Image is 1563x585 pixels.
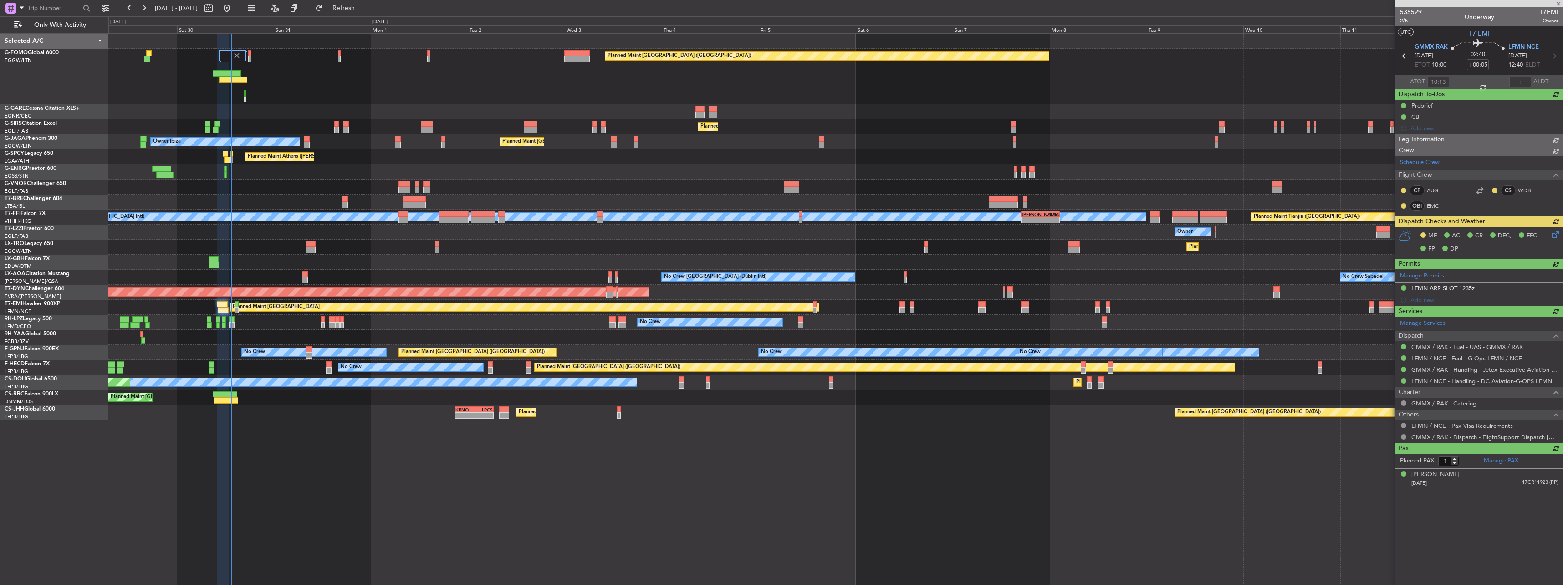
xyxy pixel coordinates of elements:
a: G-ENRGPraetor 600 [5,166,56,171]
span: ELDT [1525,61,1540,70]
input: Trip Number [28,1,80,15]
span: LX-TRO [5,241,24,246]
div: Planned Maint [GEOGRAPHIC_DATA] ([GEOGRAPHIC_DATA]) [537,360,680,374]
a: G-SIRSCitation Excel [5,121,57,126]
div: Planned Maint [GEOGRAPHIC_DATA] ([GEOGRAPHIC_DATA]) [700,120,844,133]
div: Wed 3 [565,25,662,33]
div: Sat 6 [856,25,953,33]
div: Sun 7 [953,25,1050,33]
a: T7-FFIFalcon 7X [5,211,46,216]
a: T7-DYNChallenger 604 [5,286,64,292]
span: T7-FFI [5,211,20,216]
span: CS-RRC [5,391,24,397]
a: EGLF/FAB [5,188,28,195]
a: LX-TROLegacy 650 [5,241,53,246]
a: VHHH/HKG [5,218,31,225]
a: T7-EMIHawker 900XP [5,301,60,307]
span: ALDT [1533,77,1548,87]
div: Planned Maint [GEOGRAPHIC_DATA] ([GEOGRAPHIC_DATA]) [608,49,751,63]
span: 02:40 [1471,50,1485,59]
span: T7EMI [1539,7,1558,17]
div: [DATE] [372,18,388,26]
span: [DATE] - [DATE] [155,4,198,12]
a: [PERSON_NAME]/QSA [5,278,58,285]
a: G-VNORChallenger 650 [5,181,66,186]
a: EVRA/[PERSON_NAME] [5,293,61,300]
span: G-JAGA [5,136,26,141]
a: T7-LZZIPraetor 600 [5,226,54,231]
a: FCBB/BZV [5,338,29,345]
span: LX-AOA [5,271,26,277]
span: Only With Activity [24,22,96,28]
a: LTBA/ISL [5,203,25,210]
div: Planned Maint [GEOGRAPHIC_DATA] ([GEOGRAPHIC_DATA]) [401,345,545,359]
span: LFMN NCE [1508,43,1539,52]
div: No Crew [640,315,661,329]
span: [DATE] [1508,51,1527,61]
span: G-GARE [5,106,26,111]
a: EGGW/LTN [5,57,32,64]
span: 535529 [1400,7,1422,17]
a: LFMN/NCE [5,308,31,315]
span: [DATE] [1415,51,1433,61]
span: T7-DYN [5,286,25,292]
div: - [455,413,474,418]
div: Wed 10 [1243,25,1340,33]
a: F-HECDFalcon 7X [5,361,50,367]
div: ZBAA [1040,211,1059,217]
div: No Crew [1020,345,1041,359]
div: Tue 9 [1147,25,1244,33]
div: Planned Maint [GEOGRAPHIC_DATA] ([GEOGRAPHIC_DATA]) [519,405,662,419]
div: Mon 1 [371,25,468,33]
a: EGLF/FAB [5,128,28,134]
div: KRNO [455,407,474,412]
span: G-ENRG [5,166,26,171]
div: Planned Maint [GEOGRAPHIC_DATA] ([GEOGRAPHIC_DATA]) [1177,405,1321,419]
div: Planned Maint [GEOGRAPHIC_DATA] [233,300,320,314]
div: No Crew [341,360,362,374]
a: CS-JHHGlobal 6000 [5,406,55,412]
span: G-FOMO [5,50,28,56]
span: T7-EMI [1469,29,1490,38]
span: LX-GBH [5,256,25,262]
a: EGSS/STN [5,173,29,180]
a: LFMD/CEQ [5,323,31,330]
a: LGAV/ATH [5,158,29,164]
div: No Crew [244,345,265,359]
div: Planned Maint [GEOGRAPHIC_DATA] ([GEOGRAPHIC_DATA]) [1076,375,1220,389]
div: - [474,413,493,418]
div: Fri 29 [80,25,177,33]
span: Owner [1539,17,1558,25]
span: F-GPNJ [5,346,24,352]
div: Fri 5 [759,25,856,33]
a: LFPB/LBG [5,383,28,390]
span: G-VNOR [5,181,27,186]
div: [DATE] [110,18,126,26]
div: Planned Maint Dusseldorf [1189,240,1249,254]
a: 9H-LPZLegacy 500 [5,316,52,322]
div: [PERSON_NAME] [1022,211,1041,217]
div: Planned Maint Athens ([PERSON_NAME] Intl) [248,150,352,164]
button: UTC [1398,28,1414,36]
a: LX-GBHFalcon 7X [5,256,50,262]
a: EGLF/FAB [5,233,28,240]
a: EGNR/CEG [5,113,32,119]
div: Planned Maint [GEOGRAPHIC_DATA] ([GEOGRAPHIC_DATA]) [502,135,646,149]
div: Thu 11 [1340,25,1437,33]
div: Planned Maint Tianjin ([GEOGRAPHIC_DATA]) [1254,210,1360,224]
div: Planned Maint [GEOGRAPHIC_DATA] ([GEOGRAPHIC_DATA]) [111,390,254,404]
span: T7-BRE [5,196,23,201]
span: 9H-YAA [5,331,25,337]
a: EGGW/LTN [5,248,32,255]
a: G-GARECessna Citation XLS+ [5,106,80,111]
div: Thu 4 [662,25,759,33]
div: No Crew [761,345,782,359]
div: No Crew [GEOGRAPHIC_DATA] (Dublin Intl) [664,270,766,284]
a: EGGW/LTN [5,143,32,149]
span: G-SIRS [5,121,22,126]
a: G-SPCYLegacy 650 [5,151,53,156]
a: F-GPNJFalcon 900EX [5,346,59,352]
a: G-JAGAPhenom 300 [5,136,57,141]
span: ETOT [1415,61,1430,70]
div: Sun 31 [274,25,371,33]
